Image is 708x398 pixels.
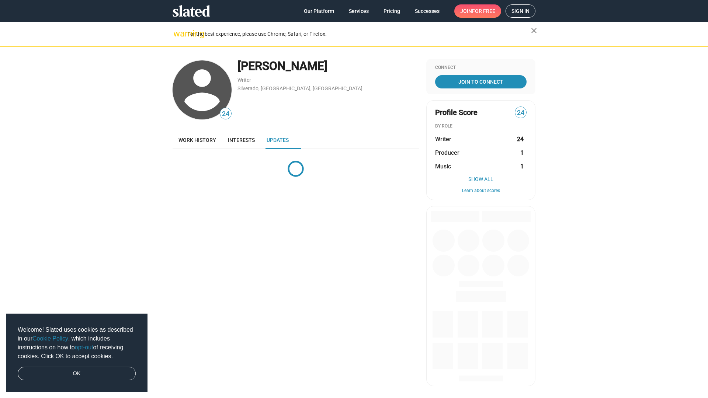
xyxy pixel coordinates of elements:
a: Cookie Policy [32,335,68,342]
span: 24 [220,109,231,119]
strong: 24 [517,135,524,143]
span: Join To Connect [437,75,525,88]
span: Services [349,4,369,18]
a: Join To Connect [435,75,527,88]
a: Work history [173,131,222,149]
div: cookieconsent [6,314,147,392]
a: Our Platform [298,4,340,18]
span: Music [435,163,451,170]
button: Learn about scores [435,188,527,194]
span: Sign in [511,5,530,17]
span: Successes [415,4,440,18]
span: Writer [435,135,451,143]
div: For the best experience, please use Chrome, Safari, or Firefox. [187,29,531,39]
span: Interests [228,137,255,143]
a: Writer [237,77,251,83]
a: Joinfor free [454,4,501,18]
div: Connect [435,65,527,71]
span: 24 [515,108,526,118]
a: Updates [261,131,295,149]
span: Pricing [383,4,400,18]
div: BY ROLE [435,123,527,129]
a: Pricing [378,4,406,18]
a: Successes [409,4,445,18]
mat-icon: close [530,26,538,35]
mat-icon: warning [173,29,182,38]
a: opt-out [75,344,93,350]
span: Join [460,4,495,18]
strong: 1 [520,163,524,170]
a: Sign in [506,4,535,18]
span: Work history [178,137,216,143]
div: [PERSON_NAME] [237,58,419,74]
a: dismiss cookie message [18,367,136,381]
span: Producer [435,149,459,157]
a: Services [343,4,375,18]
span: Welcome! Slated uses cookies as described in our , which includes instructions on how to of recei... [18,325,136,361]
span: Profile Score [435,108,478,118]
span: Our Platform [304,4,334,18]
a: Silverado, [GEOGRAPHIC_DATA], [GEOGRAPHIC_DATA] [237,85,362,91]
span: Updates [267,137,289,143]
span: for free [472,4,495,18]
a: Interests [222,131,261,149]
strong: 1 [520,149,524,157]
button: Show All [435,176,527,182]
